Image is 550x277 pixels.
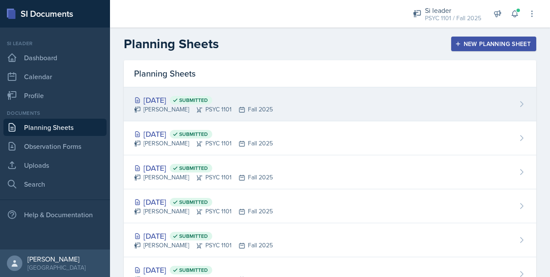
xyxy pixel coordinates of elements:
[134,105,273,114] div: [PERSON_NAME] PSYC 1101 Fall 2025
[179,131,208,138] span: Submitted
[179,199,208,206] span: Submitted
[124,121,536,155] a: [DATE] Submitted [PERSON_NAME]PSYC 1101Fall 2025
[3,157,107,174] a: Uploads
[179,165,208,172] span: Submitted
[134,207,273,216] div: [PERSON_NAME] PSYC 1101 Fall 2025
[3,40,107,47] div: Si leader
[134,196,273,208] div: [DATE]
[425,14,481,23] div: PSYC 1101 / Fall 2025
[3,49,107,66] a: Dashboard
[134,264,273,276] div: [DATE]
[27,263,86,272] div: [GEOGRAPHIC_DATA]
[124,155,536,189] a: [DATE] Submitted [PERSON_NAME]PSYC 1101Fall 2025
[179,267,208,274] span: Submitted
[134,94,273,106] div: [DATE]
[134,230,273,242] div: [DATE]
[124,189,536,223] a: [DATE] Submitted [PERSON_NAME]PSYC 1101Fall 2025
[134,139,273,148] div: [PERSON_NAME] PSYC 1101 Fall 2025
[179,233,208,240] span: Submitted
[134,173,273,182] div: [PERSON_NAME] PSYC 1101 Fall 2025
[27,255,86,263] div: [PERSON_NAME]
[3,119,107,136] a: Planning Sheets
[3,68,107,85] a: Calendar
[124,60,536,87] div: Planning Sheets
[124,223,536,257] a: [DATE] Submitted [PERSON_NAME]PSYC 1101Fall 2025
[179,97,208,104] span: Submitted
[451,37,536,51] button: New Planning Sheet
[457,40,531,47] div: New Planning Sheet
[134,241,273,250] div: [PERSON_NAME] PSYC 1101 Fall 2025
[3,206,107,223] div: Help & Documentation
[3,87,107,104] a: Profile
[124,36,219,52] h2: Planning Sheets
[3,109,107,117] div: Documents
[124,87,536,121] a: [DATE] Submitted [PERSON_NAME]PSYC 1101Fall 2025
[134,162,273,174] div: [DATE]
[425,5,481,15] div: Si leader
[3,138,107,155] a: Observation Forms
[134,128,273,140] div: [DATE]
[3,175,107,193] a: Search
